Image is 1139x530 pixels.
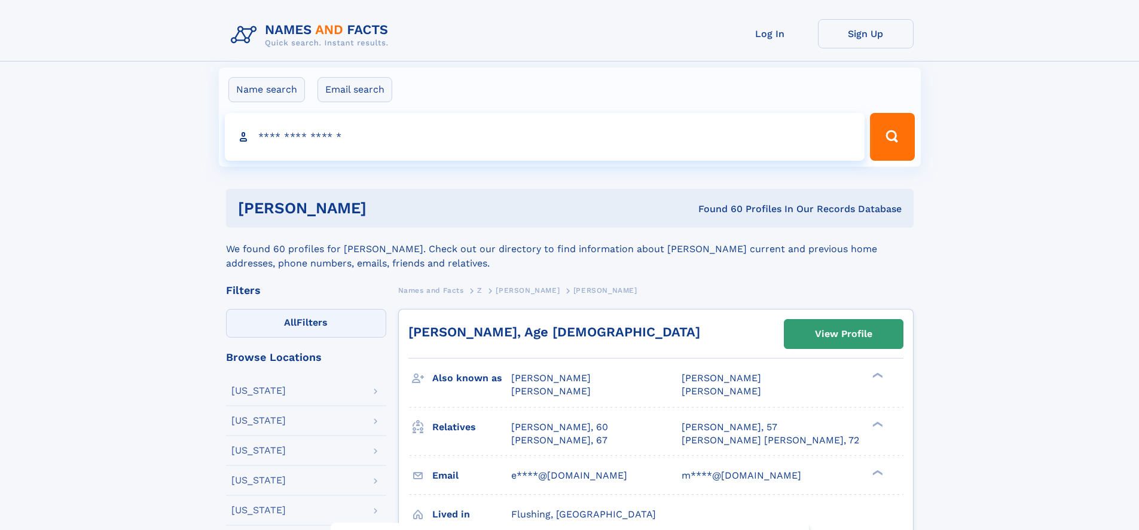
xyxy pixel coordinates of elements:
[432,504,511,525] h3: Lived in
[511,385,591,397] span: [PERSON_NAME]
[226,19,398,51] img: Logo Names and Facts
[408,324,700,339] a: [PERSON_NAME], Age [DEMOGRAPHIC_DATA]
[231,446,286,455] div: [US_STATE]
[226,228,914,271] div: We found 60 profiles for [PERSON_NAME]. Check out our directory to find information about [PERSON...
[496,286,560,295] span: [PERSON_NAME]
[722,19,818,48] a: Log In
[573,286,637,295] span: [PERSON_NAME]
[682,372,761,384] span: [PERSON_NAME]
[477,283,483,298] a: Z
[231,506,286,515] div: [US_STATE]
[231,386,286,396] div: [US_STATE]
[225,113,865,161] input: search input
[238,201,533,216] h1: [PERSON_NAME]
[869,372,884,379] div: ❯
[532,203,902,216] div: Found 60 Profiles In Our Records Database
[818,19,914,48] a: Sign Up
[496,283,560,298] a: [PERSON_NAME]
[682,385,761,397] span: [PERSON_NAME]
[511,434,607,447] a: [PERSON_NAME], 67
[511,372,591,384] span: [PERSON_NAME]
[432,368,511,388] h3: Also known as
[226,285,386,296] div: Filters
[869,468,884,476] div: ❯
[511,508,656,520] span: Flushing, [GEOGRAPHIC_DATA]
[432,465,511,486] h3: Email
[869,420,884,428] div: ❯
[784,320,903,348] a: View Profile
[228,77,305,102] label: Name search
[284,317,297,328] span: All
[870,113,914,161] button: Search Button
[432,417,511,437] h3: Relatives
[815,320,872,348] div: View Profile
[682,421,777,434] a: [PERSON_NAME], 57
[231,416,286,425] div: [US_STATE]
[231,476,286,485] div: [US_STATE]
[511,421,608,434] a: [PERSON_NAME], 60
[682,434,859,447] a: [PERSON_NAME] [PERSON_NAME], 72
[226,352,386,363] div: Browse Locations
[477,286,483,295] span: Z
[398,283,464,298] a: Names and Facts
[226,309,386,338] label: Filters
[317,77,392,102] label: Email search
